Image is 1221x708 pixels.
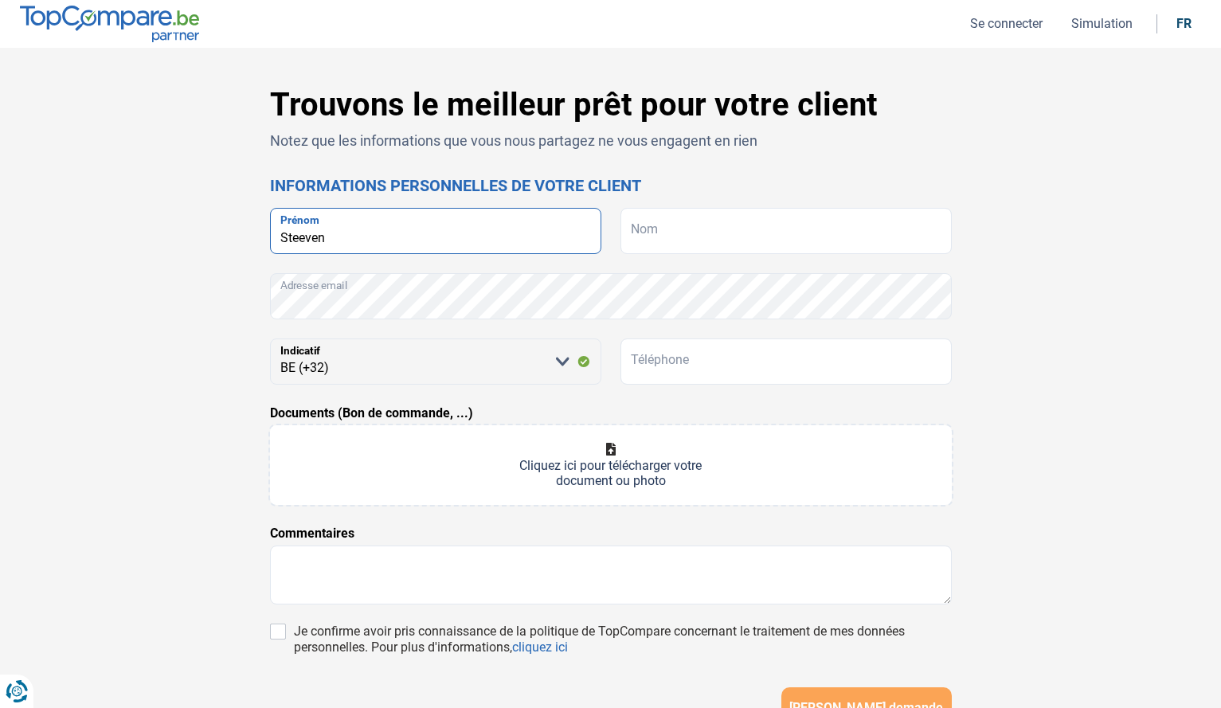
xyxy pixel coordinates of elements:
img: TopCompare.be [20,6,199,41]
div: fr [1176,16,1192,31]
h2: Informations personnelles de votre client [270,176,952,195]
p: Notez que les informations que vous nous partagez ne vous engagent en rien [270,131,952,151]
label: Documents (Bon de commande, ...) [270,404,473,423]
h1: Trouvons le meilleur prêt pour votre client [270,86,952,124]
input: 401020304 [620,338,952,385]
label: Commentaires [270,524,354,543]
select: Indicatif [270,338,601,385]
div: Je confirme avoir pris connaissance de la politique de TopCompare concernant le traitement de mes... [294,624,952,655]
a: cliquez ici [512,640,568,655]
button: Simulation [1066,15,1137,32]
button: Se connecter [965,15,1047,32]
